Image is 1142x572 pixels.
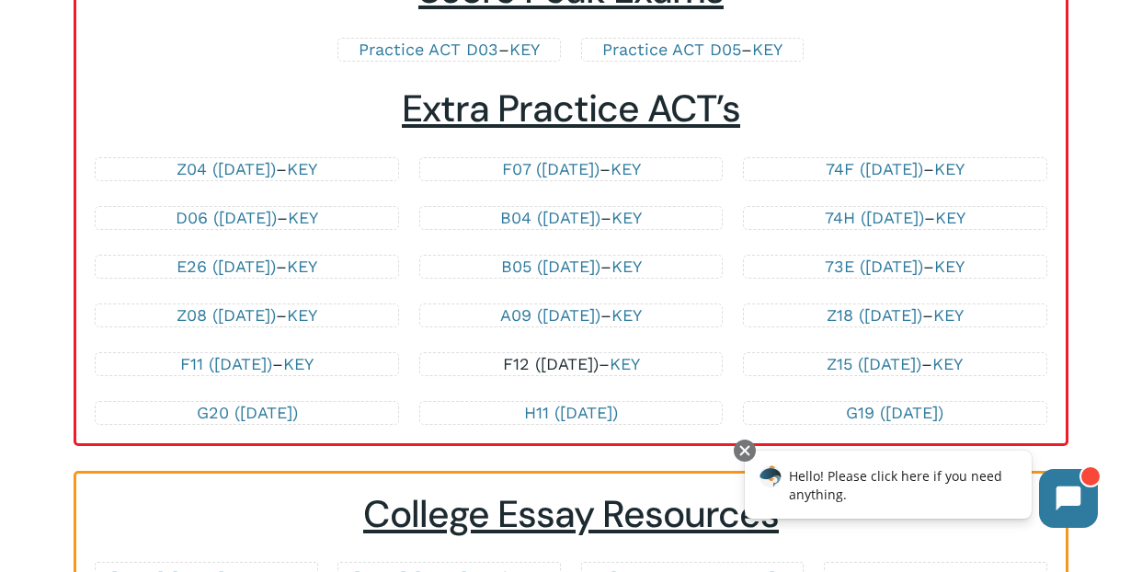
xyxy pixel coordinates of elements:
[500,305,600,325] a: A09 ([DATE])
[826,159,923,178] a: 74F ([DATE])
[439,256,704,278] p: –
[762,158,1028,180] p: –
[602,40,741,59] a: Practice ACT D05
[502,159,600,178] a: F07 ([DATE])
[827,305,922,325] a: Z18 ([DATE])
[611,257,642,276] a: KEY
[439,207,704,229] p: –
[402,85,740,133] span: Extra Practice ACT’s
[439,158,704,180] p: –
[177,257,276,276] a: E26 ([DATE])
[114,207,380,229] p: –
[114,353,380,375] p: –
[762,353,1028,375] p: –
[846,403,943,422] a: G19 ([DATE])
[934,257,965,276] a: KEY
[935,208,965,227] a: KEY
[114,158,380,180] p: –
[359,40,498,59] a: Practice ACT D03
[932,354,963,373] a: KEY
[176,208,277,227] a: D06 ([DATE])
[725,436,1116,546] iframe: Chatbot
[288,208,318,227] a: KEY
[509,40,540,59] a: KEY
[600,39,785,61] p: –
[503,354,599,373] a: F12 ([DATE])
[177,305,276,325] a: Z08 ([DATE])
[762,207,1028,229] p: –
[177,159,276,178] a: Z04 ([DATE])
[524,403,618,422] a: H11 ([DATE])
[611,208,642,227] a: KEY
[611,305,642,325] a: KEY
[357,39,542,61] p: –
[439,353,704,375] p: –
[752,40,782,59] a: KEY
[825,257,923,276] a: 73E ([DATE])
[933,305,964,325] a: KEY
[762,256,1028,278] p: –
[501,257,600,276] a: B05 ([DATE])
[180,354,272,373] a: F11 ([DATE])
[825,208,924,227] a: 74H ([DATE])
[611,159,641,178] a: KEY
[114,256,380,278] p: –
[610,354,640,373] a: KEY
[287,257,317,276] a: KEY
[197,403,298,422] a: G20 ([DATE])
[439,304,704,326] p: –
[363,490,779,539] span: College Essay Resources
[283,354,314,373] a: KEY
[934,159,965,178] a: KEY
[500,208,600,227] a: B04 ([DATE])
[114,304,380,326] p: –
[287,305,317,325] a: KEY
[762,304,1028,326] p: –
[827,354,921,373] a: Z15 ([DATE])
[287,159,317,178] a: KEY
